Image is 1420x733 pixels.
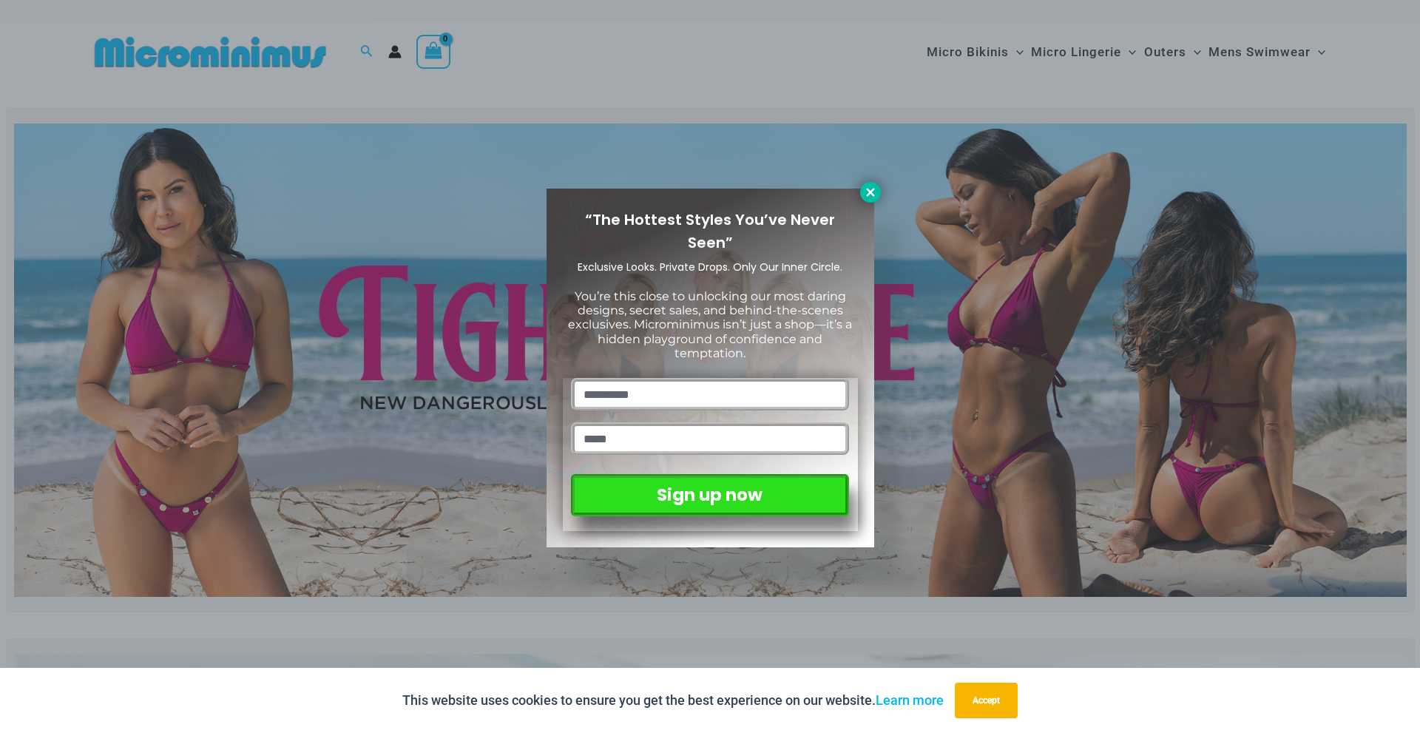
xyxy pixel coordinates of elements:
span: You’re this close to unlocking our most daring designs, secret sales, and behind-the-scenes exclu... [568,289,852,360]
span: “The Hottest Styles You’ve Never Seen” [585,209,835,253]
span: Exclusive Looks. Private Drops. Only Our Inner Circle. [578,260,842,274]
button: Sign up now [571,474,848,516]
a: Learn more [876,692,944,708]
button: Close [860,182,881,203]
p: This website uses cookies to ensure you get the best experience on our website. [402,689,944,712]
button: Accept [955,683,1018,718]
